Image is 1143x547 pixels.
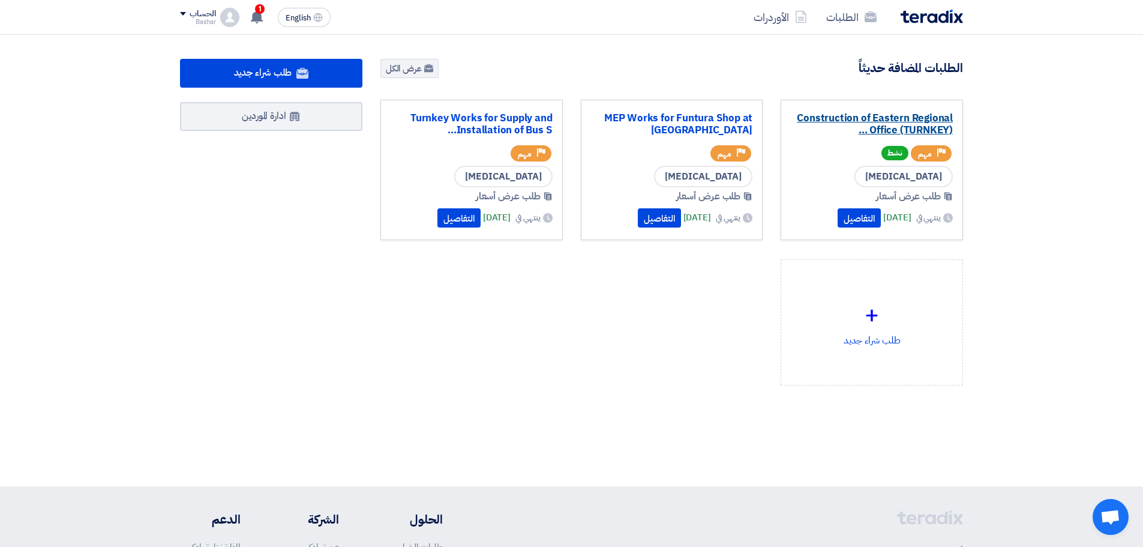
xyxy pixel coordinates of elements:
h4: الطلبات المضافة حديثاً [859,60,963,76]
span: 1 [255,4,265,14]
button: التفاصيل [638,208,681,228]
span: طلب عرض أسعار [476,189,541,204]
span: مهم [718,148,731,160]
button: التفاصيل [838,208,881,228]
div: Bashar [180,19,215,25]
span: مهم [518,148,532,160]
span: English [286,14,311,22]
li: الحلول [375,510,443,528]
img: Teradix logo [901,10,963,23]
a: MEP Works for Funtura Shop at [GEOGRAPHIC_DATA] [591,112,753,136]
span: مهم [918,148,932,160]
div: طلب شراء جديد [791,270,953,375]
a: Turnkey Works for Supply and Installation of Bus S... [391,112,553,136]
a: Construction of Eastern Regional Office (TURNKEY) ... [791,112,953,136]
a: الأوردرات [744,3,817,31]
span: طلب شراء جديد [234,65,292,80]
span: [MEDICAL_DATA] [454,166,553,187]
span: ينتهي في [515,211,540,224]
a: ادارة الموردين [180,102,362,131]
img: profile_test.png [220,8,239,27]
a: عرض الكل [380,59,439,78]
span: [DATE] [683,211,711,225]
span: [MEDICAL_DATA] [854,166,953,187]
button: التفاصيل [437,208,481,228]
span: [DATE] [883,211,911,225]
div: الحساب [190,9,215,19]
button: English [278,8,331,27]
span: نشط [881,146,908,160]
span: ينتهي في [716,211,740,224]
span: طلب عرض أسعار [876,189,941,204]
li: الشركة [277,510,339,528]
a: الطلبات [817,3,886,31]
span: طلب عرض أسعار [676,189,741,204]
span: [DATE] [483,211,511,225]
span: ينتهي في [916,211,941,224]
div: + [791,297,953,333]
a: Open chat [1093,499,1129,535]
li: الدعم [180,510,241,528]
span: [MEDICAL_DATA] [654,166,752,187]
